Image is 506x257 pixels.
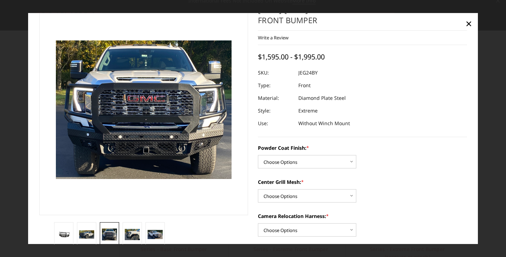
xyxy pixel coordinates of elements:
[79,230,94,239] img: 2024-2025 GMC 2500-3500 - FT Series - Extreme Front Bumper
[298,79,311,92] dd: Front
[258,92,293,104] dt: Material:
[258,4,467,31] h1: [DATE]-[DATE] GMC 2500-3500 - FT Series - Extreme Front Bumper
[125,229,140,240] img: 2024-2025 GMC 2500-3500 - FT Series - Extreme Front Bumper
[298,92,346,104] dd: Diamond Plate Steel
[258,34,288,41] a: Write a Review
[258,178,467,186] label: Center Grill Mesh:
[298,117,350,130] dd: Without Winch Mount
[39,4,248,215] a: 2024-2025 GMC 2500-3500 - FT Series - Extreme Front Bumper
[298,66,318,79] dd: JEG24BY
[102,229,117,240] img: 2024-2025 GMC 2500-3500 - FT Series - Extreme Front Bumper
[463,18,474,29] a: Close
[258,212,467,220] label: Camera Relocation Harness:
[298,104,318,117] dd: Extreme
[258,104,293,117] dt: Style:
[258,79,293,92] dt: Type:
[56,231,71,238] img: 2024-2025 GMC 2500-3500 - FT Series - Extreme Front Bumper
[258,66,293,79] dt: SKU:
[466,16,472,31] span: ×
[258,144,467,152] label: Powder Coat Finish:
[258,117,293,130] dt: Use:
[148,230,163,239] img: 2024-2025 GMC 2500-3500 - FT Series - Extreme Front Bumper
[258,52,325,62] span: $1,595.00 - $1,995.00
